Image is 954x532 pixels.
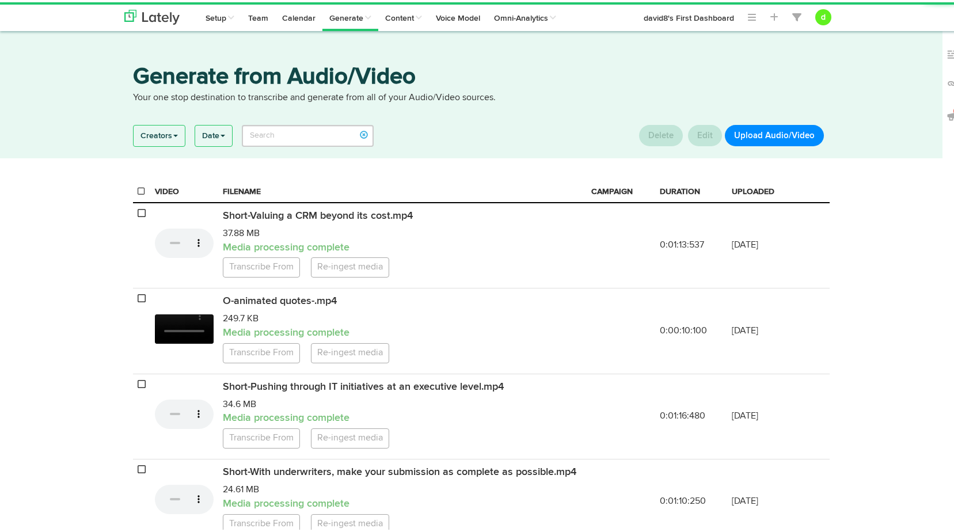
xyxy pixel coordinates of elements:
[639,123,683,144] button: Delete
[311,426,389,446] a: Re-ingest media
[725,123,824,144] button: Upload Audio/Video
[223,409,582,424] p: Media processing complete
[133,89,830,102] p: Your one stop destination to transcribe and generate from all of your Audio/Video sources.
[26,8,50,18] span: Help
[242,123,374,145] input: Search
[223,294,337,304] span: O-animated quotes-.mp4
[727,200,796,286] td: [DATE]
[133,63,830,89] h3: Generate from Audio/Video
[223,465,576,475] span: Short-With underwriters, make your submission as complete as possible.mp4
[660,238,704,248] span: 0:01:13:537
[223,379,504,390] span: Short-Pushing through IT initiatives at an executive level.mp4
[223,324,582,339] p: Media processing complete
[134,123,185,144] a: Creators
[124,7,180,22] img: logo_lately_bg_light.svg
[218,179,587,200] th: FILENAME
[155,482,214,512] video: Your browser does not support HTML5 video.
[223,238,582,253] p: Media processing complete
[223,227,260,236] span: 37.88 MB
[311,512,389,532] a: Re-ingest media
[155,312,214,341] video: Your browser does not support HTML5 video.
[223,398,256,407] span: 34.6 MB
[655,179,727,200] th: DURATION
[223,426,300,446] a: Transcribe From
[223,208,413,219] span: Short-Valuing a CRM beyond its cost.mp4
[150,179,218,200] th: VIDEO
[688,123,722,144] button: Edit
[815,7,831,23] button: d
[223,341,300,361] a: Transcribe From
[155,226,214,256] video: Your browser does not support HTML5 video.
[727,371,796,457] td: [DATE]
[727,286,796,371] td: [DATE]
[155,397,214,427] video: Your browser does not support HTML5 video.
[223,312,259,321] span: 249.7 KB
[311,341,389,361] a: Re-ingest media
[660,409,705,419] span: 0:01:16:480
[727,179,796,200] th: UPLOADED
[223,483,259,492] span: 24.61 MB
[660,495,706,504] span: 0:01:10:250
[195,123,232,144] a: Date
[587,179,656,200] th: CAMPAIGN
[223,255,300,275] a: Transcribe From
[223,495,582,510] p: Media processing complete
[660,324,707,333] span: 0:00:10:100
[223,512,300,532] a: Transcribe From
[311,255,389,275] a: Re-ingest media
